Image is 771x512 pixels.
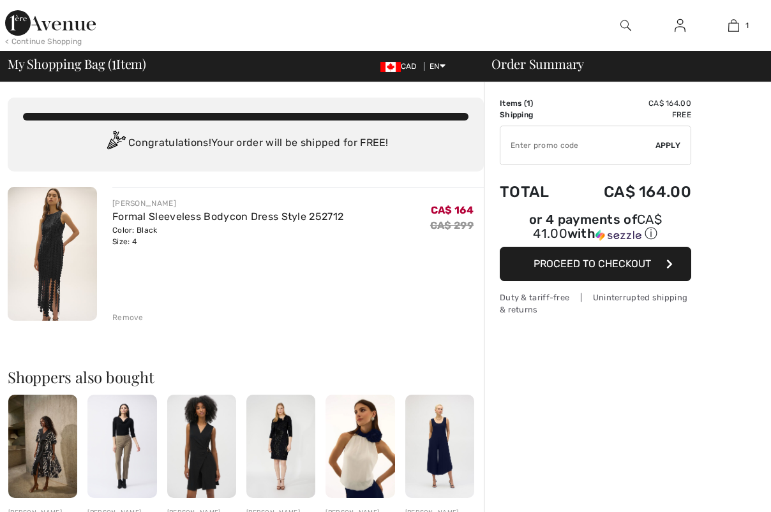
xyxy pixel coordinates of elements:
[8,369,484,384] h2: Shoppers also bought
[430,62,445,71] span: EN
[500,98,569,109] td: Items ( )
[5,10,96,36] img: 1ère Avenue
[745,20,749,31] span: 1
[5,36,82,47] div: < Continue Shopping
[500,214,691,242] div: or 4 payments of with
[569,98,691,109] td: CA$ 164.00
[534,258,651,270] span: Proceed to Checkout
[112,312,144,323] div: Remove
[500,214,691,247] div: or 4 payments ofCA$ 41.00withSezzle Click to learn more about Sezzle
[8,187,97,321] img: Formal Sleeveless Bodycon Dress Style 252712
[707,18,760,33] a: 1
[569,170,691,214] td: CA$ 164.00
[500,109,569,121] td: Shipping
[533,212,662,241] span: CA$ 41.00
[380,62,422,71] span: CAD
[728,18,739,33] img: My Bag
[476,57,763,70] div: Order Summary
[112,210,343,223] a: Formal Sleeveless Bodycon Dress Style 252712
[103,131,128,156] img: Congratulation2.svg
[112,54,116,71] span: 1
[112,224,343,247] div: Color: Black Size: 4
[87,395,156,498] img: Slim Mid-Rise Trousers Style 143105
[23,131,468,156] div: Congratulations! Your order will be shipped for FREE!
[431,204,474,216] span: CA$ 164
[620,18,631,33] img: search the website
[655,140,681,151] span: Apply
[500,126,655,165] input: Promo code
[527,99,530,108] span: 1
[380,62,401,72] img: Canadian Dollar
[500,247,691,281] button: Proceed to Checkout
[326,395,394,498] img: Formal High-Neck Jumpsuit Style 251745
[500,291,691,316] div: Duty & tariff-free | Uninterrupted shipping & returns
[430,219,474,231] s: CA$ 299
[664,18,696,34] a: Sign In
[167,395,236,498] img: Jewel Belted V-Neck Jumpsuit Style 252099
[246,395,315,498] img: Knee-Length Abstract Sheath Dress Style 253379
[405,395,474,498] img: Casual Sleeveless Jumpsuit Style 252056
[8,395,77,498] img: Tropical Print A-Line Dress Style 251154
[675,18,685,33] img: My Info
[112,198,343,209] div: [PERSON_NAME]
[8,57,146,70] span: My Shopping Bag ( Item)
[500,170,569,214] td: Total
[595,230,641,241] img: Sezzle
[569,109,691,121] td: Free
